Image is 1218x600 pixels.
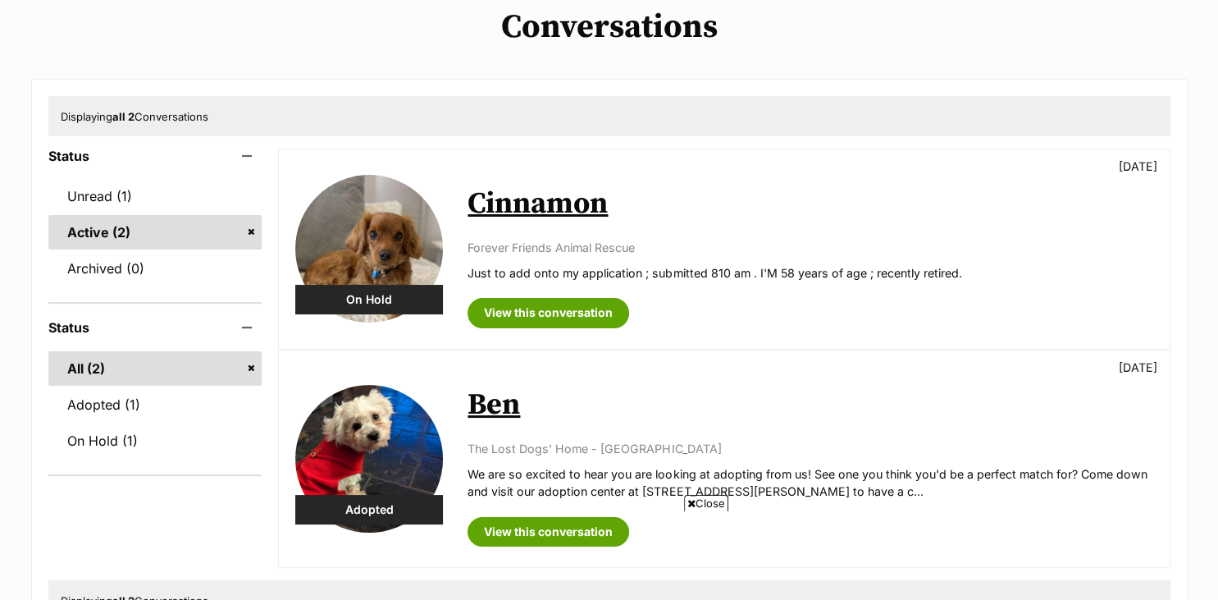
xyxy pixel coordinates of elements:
a: Cinnamon [468,185,608,222]
a: Ben [468,387,520,424]
p: [DATE] [1119,359,1157,376]
img: Cinnamon [295,175,443,323]
p: [DATE] [1119,158,1157,175]
header: Status [48,149,262,163]
a: Unread (1) [48,179,262,213]
a: View this conversation [468,298,629,327]
div: On Hold [295,285,443,314]
a: On Hold (1) [48,424,262,458]
p: Forever Friends Animal Rescue [468,239,1152,256]
strong: all 2 [112,110,135,123]
div: Adopted [295,495,443,524]
a: Active (2) [48,215,262,250]
p: We are so excited to hear you are looking at adopting from us! See one you think you'd be a perfe... [468,465,1152,501]
a: Adopted (1) [48,387,262,422]
header: Status [48,320,262,335]
span: Close [684,495,728,511]
p: The Lost Dogs' Home - [GEOGRAPHIC_DATA] [468,440,1152,457]
p: Just to add onto my application ; submitted 810 am . I'M 58 years of age ; recently retired. [468,264,1152,282]
span: Displaying Conversations [61,110,208,123]
a: All (2) [48,351,262,386]
iframe: Advertisement [311,518,908,592]
img: Ben [295,385,443,533]
a: Archived (0) [48,251,262,286]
